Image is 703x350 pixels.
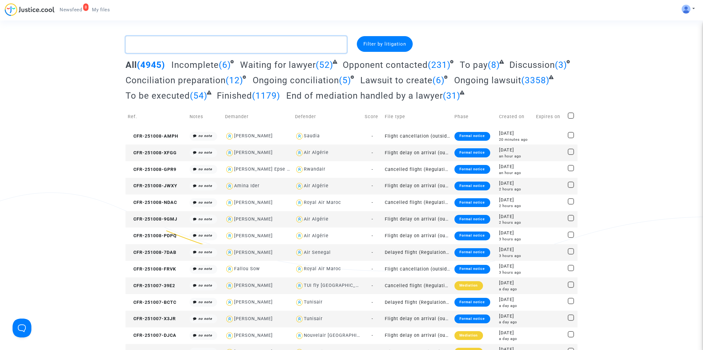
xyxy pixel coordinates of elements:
i: no note [198,250,212,254]
div: Formal notice [454,215,490,224]
span: - [372,316,373,321]
img: icon-user.svg [225,231,234,240]
span: (12) [226,75,243,85]
div: an hour ago [499,154,532,159]
iframe: Help Scout Beacon - Open [13,319,31,337]
span: Newsfeed [60,7,82,13]
span: (3358) [521,75,550,85]
span: - [372,333,373,338]
div: 2 hours ago [499,187,532,192]
div: Formal notice [454,298,490,307]
span: Opponent contacted [343,60,428,70]
div: [DATE] [499,230,532,237]
img: icon-user.svg [225,265,234,274]
span: - [372,167,373,172]
div: [DATE] [499,130,532,137]
span: To pay [460,60,488,70]
div: TUI fly [GEOGRAPHIC_DATA] [304,283,369,288]
td: Flight delay on arrival (outside of EU - Montreal Convention) [383,145,453,161]
div: Air Algérie [304,233,329,238]
div: Rwandair [304,167,325,172]
span: - [372,250,373,255]
span: (31) [443,90,460,101]
td: Cancelled flight (Regulation EC 261/2004) [383,277,453,294]
div: [DATE] [499,246,532,253]
div: [DATE] [499,163,532,170]
div: Saudia [304,133,320,139]
span: Lawsuit to create [360,75,432,85]
div: 3 hours ago [499,253,532,259]
span: CFR-251008-NDAC [128,200,177,205]
span: CFR-251008-FRVK [128,266,176,272]
div: Mediation [454,281,483,290]
i: no note [198,217,212,221]
span: (4945) [137,60,165,70]
div: Formal notice [454,314,490,323]
span: CFR-251007-BCTC [128,300,176,305]
div: [PERSON_NAME] [234,200,273,205]
i: no note [198,184,212,188]
div: Tunisair [304,299,323,305]
span: CFR-251007-X3JR [128,316,176,321]
td: Flight delay on arrival (outside of EU - Montreal Convention) [383,178,453,194]
span: Filter by litigation [363,41,406,47]
i: no note [198,300,212,304]
div: Tunisair [304,316,323,321]
span: CFR-251008-JWXY [128,183,177,189]
div: Royal Air Maroc [304,266,341,271]
img: jc-logo.svg [5,3,55,16]
div: a day ago [499,336,532,342]
div: [PERSON_NAME] [234,233,273,238]
img: icon-user.svg [295,331,304,340]
div: [PERSON_NAME] [234,316,273,321]
td: Cancelled flight (Regulation EC 261/2004) [383,161,453,178]
span: Waiting for lawyer [240,60,316,70]
span: (8) [488,60,500,70]
span: CFR-251008-PDPQ [128,233,177,238]
img: ALV-UjV5hOg1DK_6VpdGyI3GiCsbYcKFqGYcyigr7taMTixGzq57m2O-mEoJuuWBlO_HCk8JQ1zztKhP13phCubDFpGEbboIp... [682,5,690,14]
img: icon-user.svg [295,132,304,141]
div: a day ago [499,320,532,325]
span: CFR-251008-XFGG [128,150,177,156]
span: - [372,134,373,139]
img: icon-user.svg [295,165,304,174]
div: 2 hours ago [499,203,532,209]
td: Flight delay on arrival (outside of EU - Montreal Convention) [383,227,453,244]
a: 8Newsfeed [55,5,87,14]
td: Demander [223,106,293,128]
td: Flight delay on arrival (outside of EU - Montreal Convention) [383,311,453,327]
span: (5) [339,75,351,85]
div: [DATE] [499,296,532,303]
i: no note [198,167,212,171]
img: icon-user.svg [225,132,234,141]
div: Formal notice [454,182,490,190]
span: Incomplete [171,60,219,70]
img: icon-user.svg [295,281,304,290]
div: 20 minutes ago [499,137,532,142]
i: no note [198,200,212,205]
i: no note [198,134,212,138]
img: icon-user.svg [225,331,234,340]
span: Finished [217,90,252,101]
div: Formal notice [454,248,490,257]
span: End of mediation handled by a lawyer [286,90,443,101]
span: (52) [316,60,333,70]
img: icon-user.svg [225,314,234,324]
td: Defender [293,106,363,128]
img: icon-user.svg [225,298,234,307]
span: (54) [190,90,207,101]
span: - [372,150,373,156]
i: no note [198,233,212,238]
span: To be executed [126,90,190,101]
span: Conciliation preparation [126,75,226,85]
img: icon-user.svg [225,165,234,174]
td: Score [362,106,382,128]
div: [DATE] [499,197,532,204]
td: Expires on [534,106,566,128]
div: an hour ago [499,170,532,176]
div: Formal notice [454,198,490,207]
div: Formal notice [454,148,490,157]
td: Notes [187,106,223,128]
img: icon-user.svg [295,231,304,240]
span: CFR-251008-9GMJ [128,216,177,222]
